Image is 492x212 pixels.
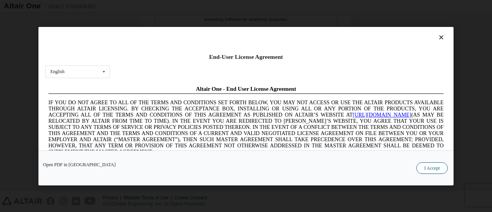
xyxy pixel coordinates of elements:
span: Lore Ipsumd Sit Ame Cons Adipisc Elitseddo (“Eiusmodte”) in utlabor Etdolo Magnaaliqua Eni. (“Adm... [3,78,398,134]
span: Altair One - End User License Agreement [151,3,251,9]
a: [URL][DOMAIN_NAME] [307,29,366,35]
div: End-User License Agreement [45,53,447,61]
div: English [50,69,65,74]
span: IF YOU DO NOT AGREE TO ALL OF THE TERMS AND CONDITIONS SET FORTH BELOW, YOU MAY NOT ACCESS OR USE... [3,17,398,72]
a: Open PDF in [GEOGRAPHIC_DATA] [43,162,116,167]
button: I Accept [416,162,448,174]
